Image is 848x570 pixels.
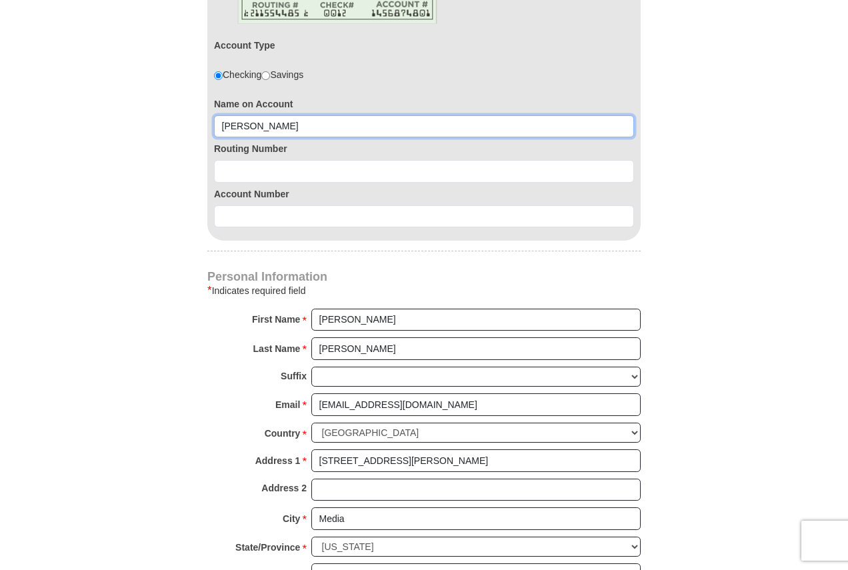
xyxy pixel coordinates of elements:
strong: First Name [252,310,300,329]
label: Name on Account [214,97,634,111]
label: Routing Number [214,142,634,155]
div: Indicates required field [207,283,641,299]
strong: Address 1 [255,451,301,470]
label: Account Type [214,39,275,52]
div: Checking Savings [214,68,303,81]
strong: Last Name [253,339,301,358]
strong: State/Province [235,538,300,557]
strong: Email [275,395,300,414]
strong: Country [265,424,301,443]
h4: Personal Information [207,271,641,282]
label: Account Number [214,187,634,201]
strong: City [283,509,300,528]
strong: Suffix [281,367,307,385]
strong: Address 2 [261,479,307,497]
